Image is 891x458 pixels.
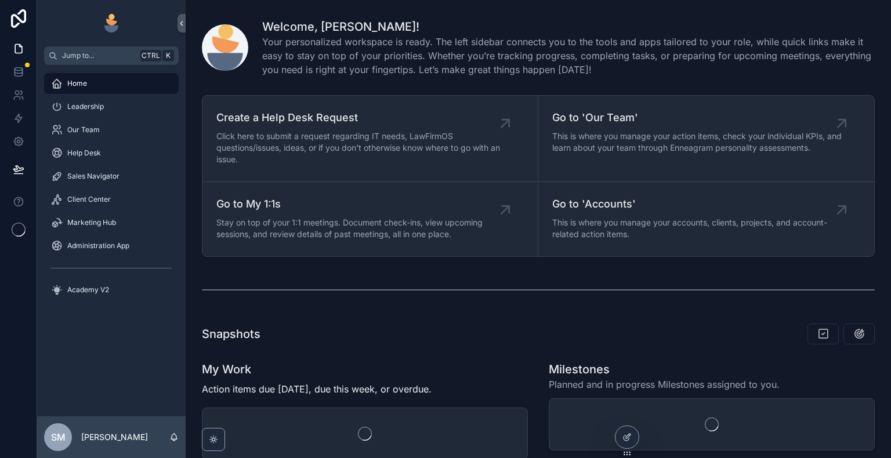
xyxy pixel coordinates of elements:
[164,51,173,60] span: K
[67,195,111,204] span: Client Center
[549,361,780,377] h1: Milestones
[202,182,538,256] a: Go to My 1:1sStay on top of your 1:1 meetings. Document check-ins, view upcoming sessions, and re...
[216,217,505,240] span: Stay on top of your 1:1 meetings. Document check-ins, view upcoming sessions, and review details ...
[262,35,875,77] span: Your personalized workspace is ready. The left sidebar connects you to the tools and apps tailore...
[44,212,179,233] a: Marketing Hub
[67,79,87,88] span: Home
[67,172,119,181] span: Sales Navigator
[216,130,505,165] span: Click here to submit a request regarding IT needs, LawFirmOS questions/issues, ideas, or if you d...
[262,19,875,35] h1: Welcome, [PERSON_NAME]!
[67,218,116,227] span: Marketing Hub
[81,431,148,443] p: [PERSON_NAME]
[538,96,874,182] a: Go to 'Our Team'This is where you manage your action items, check your individual KPIs, and learn...
[37,65,186,315] div: scrollable content
[67,102,104,111] span: Leadership
[552,130,842,154] span: This is where you manage your action items, check your individual KPIs, and learn about your team...
[202,361,432,377] h1: My Work
[44,235,179,256] a: Administration App
[62,51,136,60] span: Jump to...
[102,14,121,32] img: App logo
[44,189,179,210] a: Client Center
[44,166,179,187] a: Sales Navigator
[51,430,66,444] span: SM
[552,196,842,212] span: Go to 'Accounts'
[67,148,101,158] span: Help Desk
[140,50,161,61] span: Ctrl
[67,125,100,135] span: Our Team
[552,110,842,126] span: Go to 'Our Team'
[202,326,260,342] h1: Snapshots
[549,377,780,391] span: Planned and in progress Milestones assigned to you.
[552,217,842,240] span: This is where you manage your accounts, clients, projects, and account-related action items.
[538,182,874,256] a: Go to 'Accounts'This is where you manage your accounts, clients, projects, and account-related ac...
[44,143,179,163] a: Help Desk
[44,96,179,117] a: Leadership
[44,73,179,94] a: Home
[202,382,432,396] p: Action items due [DATE], due this week, or overdue.
[67,241,129,250] span: Administration App
[202,96,538,182] a: Create a Help Desk RequestClick here to submit a request regarding IT needs, LawFirmOS questions/...
[44,119,179,140] a: Our Team
[216,196,505,212] span: Go to My 1:1s
[44,279,179,300] a: Academy V2
[67,285,109,295] span: Academy V2
[216,110,505,126] span: Create a Help Desk Request
[44,46,179,65] button: Jump to...CtrlK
